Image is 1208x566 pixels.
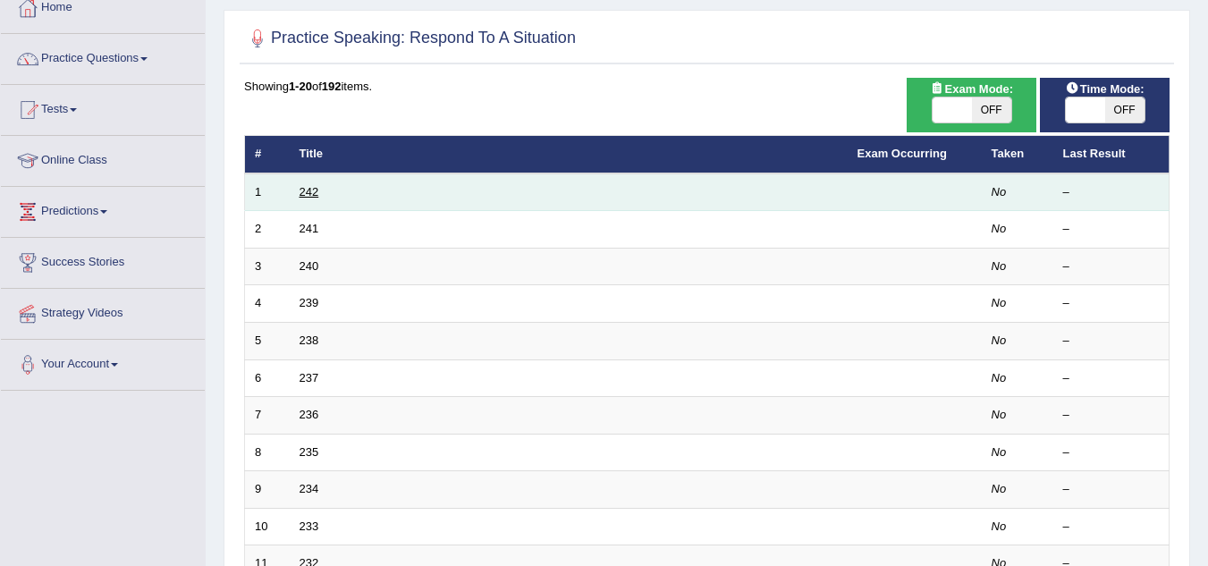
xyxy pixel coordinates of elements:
[972,97,1011,122] span: OFF
[982,136,1053,173] th: Taken
[992,408,1007,421] em: No
[245,323,290,360] td: 5
[322,80,342,93] b: 192
[245,173,290,211] td: 1
[300,296,319,309] a: 239
[245,508,290,545] td: 10
[300,334,319,347] a: 238
[245,359,290,397] td: 6
[300,222,319,235] a: 241
[1,340,205,384] a: Your Account
[245,471,290,509] td: 9
[300,371,319,384] a: 237
[1,289,205,334] a: Strategy Videos
[245,136,290,173] th: #
[1063,295,1160,312] div: –
[289,80,312,93] b: 1-20
[992,520,1007,533] em: No
[1063,407,1160,424] div: –
[245,434,290,471] td: 8
[1063,444,1160,461] div: –
[857,147,947,160] a: Exam Occurring
[290,136,848,173] th: Title
[1,187,205,232] a: Predictions
[992,371,1007,384] em: No
[300,482,319,495] a: 234
[1063,184,1160,201] div: –
[992,334,1007,347] em: No
[245,397,290,435] td: 7
[1,238,205,283] a: Success Stories
[300,185,319,199] a: 242
[907,78,1036,132] div: Show exams occurring in exams
[245,248,290,285] td: 3
[245,211,290,249] td: 2
[923,80,1019,98] span: Exam Mode:
[992,222,1007,235] em: No
[244,78,1170,95] div: Showing of items.
[992,445,1007,459] em: No
[1,34,205,79] a: Practice Questions
[992,296,1007,309] em: No
[1063,221,1160,238] div: –
[300,445,319,459] a: 235
[1053,136,1170,173] th: Last Result
[244,25,576,52] h2: Practice Speaking: Respond To A Situation
[992,259,1007,273] em: No
[300,259,319,273] a: 240
[300,408,319,421] a: 236
[1063,370,1160,387] div: –
[1,85,205,130] a: Tests
[992,482,1007,495] em: No
[1063,481,1160,498] div: –
[1063,519,1160,536] div: –
[1059,80,1152,98] span: Time Mode:
[1063,333,1160,350] div: –
[1,136,205,181] a: Online Class
[245,285,290,323] td: 4
[300,520,319,533] a: 233
[1105,97,1145,122] span: OFF
[1063,258,1160,275] div: –
[992,185,1007,199] em: No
